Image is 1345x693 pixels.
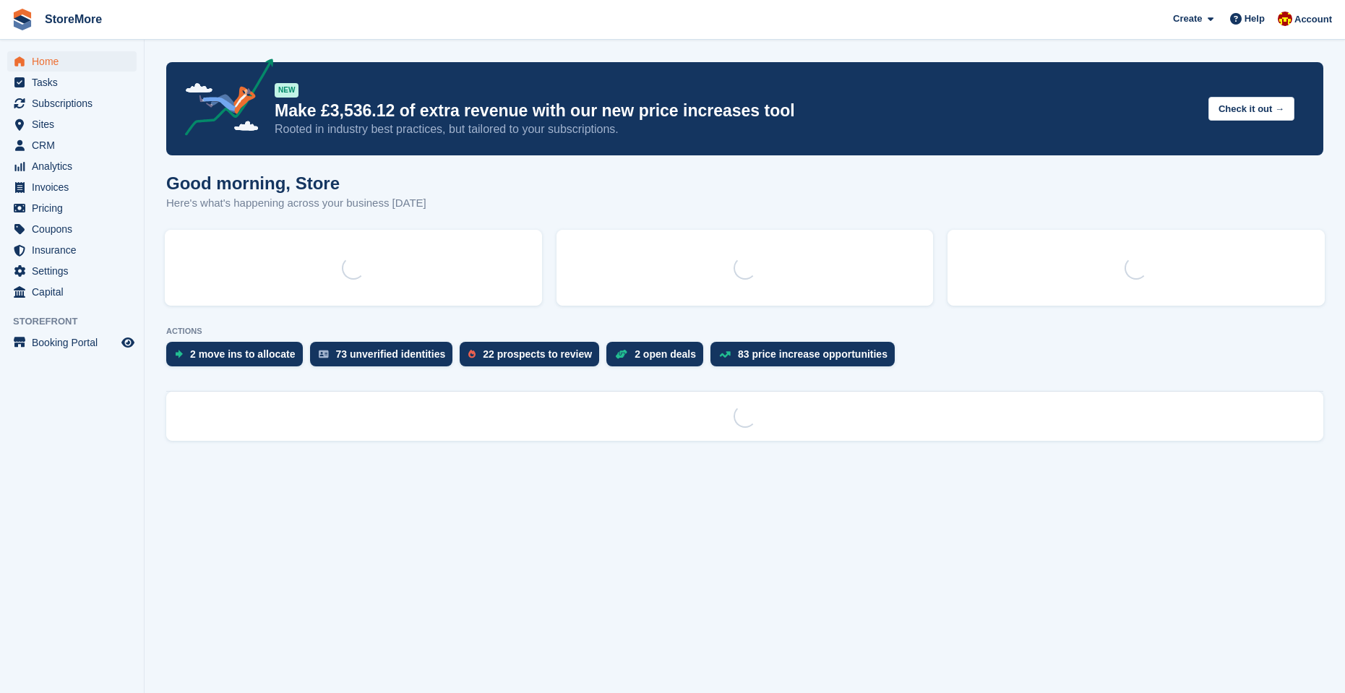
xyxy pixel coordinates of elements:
p: ACTIONS [166,327,1323,336]
a: menu [7,72,137,92]
a: menu [7,282,137,302]
span: Settings [32,261,119,281]
span: Booking Portal [32,332,119,353]
a: menu [7,198,137,218]
img: verify_identity-adf6edd0f0f0b5bbfe63781bf79b02c33cf7c696d77639b501bdc392416b5a36.svg [319,350,329,358]
img: move_ins_to_allocate_icon-fdf77a2bb77ea45bf5b3d319d69a93e2d87916cf1d5bf7949dd705db3b84f3ca.svg [175,350,183,358]
h1: Good morning, Store [166,173,426,193]
a: menu [7,114,137,134]
div: 22 prospects to review [483,348,592,360]
a: menu [7,135,137,155]
a: menu [7,240,137,260]
span: Insurance [32,240,119,260]
div: 83 price increase opportunities [738,348,888,360]
span: Tasks [32,72,119,92]
a: 83 price increase opportunities [710,342,902,374]
img: price_increase_opportunities-93ffe204e8149a01c8c9dc8f82e8f89637d9d84a8eef4429ea346261dce0b2c0.svg [719,351,731,358]
a: 73 unverified identities [310,342,460,374]
a: menu [7,219,137,239]
span: Create [1173,12,1202,26]
p: Rooted in industry best practices, but tailored to your subscriptions. [275,121,1197,137]
button: Check it out → [1208,97,1294,121]
a: menu [7,332,137,353]
div: NEW [275,83,298,98]
span: CRM [32,135,119,155]
span: Storefront [13,314,144,329]
span: Coupons [32,219,119,239]
div: 2 open deals [635,348,696,360]
img: prospect-51fa495bee0391a8d652442698ab0144808aea92771e9ea1ae160a38d050c398.svg [468,350,476,358]
a: menu [7,156,137,176]
span: Capital [32,282,119,302]
a: menu [7,51,137,72]
a: 22 prospects to review [460,342,606,374]
img: deal-1b604bf984904fb50ccaf53a9ad4b4a5d6e5aea283cecdc64d6e3604feb123c2.svg [615,349,627,359]
img: Store More Team [1278,12,1292,26]
span: Pricing [32,198,119,218]
div: 2 move ins to allocate [190,348,296,360]
a: menu [7,177,137,197]
img: stora-icon-8386f47178a22dfd0bd8f6a31ec36ba5ce8667c1dd55bd0f319d3a0aa187defe.svg [12,9,33,30]
a: menu [7,93,137,113]
a: 2 open deals [606,342,710,374]
a: Preview store [119,334,137,351]
img: price-adjustments-announcement-icon-8257ccfd72463d97f412b2fc003d46551f7dbcb40ab6d574587a9cd5c0d94... [173,59,274,141]
span: Help [1245,12,1265,26]
span: Account [1294,12,1332,27]
p: Here's what's happening across your business [DATE] [166,195,426,212]
a: 2 move ins to allocate [166,342,310,374]
span: Home [32,51,119,72]
span: Analytics [32,156,119,176]
span: Subscriptions [32,93,119,113]
a: menu [7,261,137,281]
span: Sites [32,114,119,134]
span: Invoices [32,177,119,197]
a: StoreMore [39,7,108,31]
div: 73 unverified identities [336,348,446,360]
p: Make £3,536.12 of extra revenue with our new price increases tool [275,100,1197,121]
